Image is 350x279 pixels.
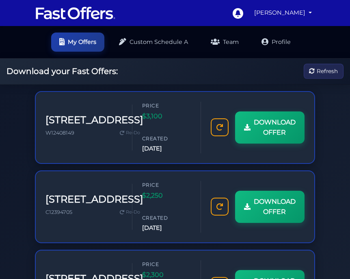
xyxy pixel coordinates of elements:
[142,223,191,233] span: [DATE]
[45,130,74,136] span: W12408149
[142,102,191,109] span: Price
[111,33,196,52] a: Custom Schedule A
[126,209,140,216] span: Re-Do
[142,214,191,222] span: Created
[203,33,247,52] a: Team
[235,111,305,144] a: DOWNLOAD OFFER
[142,135,191,142] span: Created
[142,181,191,189] span: Price
[253,33,299,52] a: Profile
[117,207,143,218] a: Re-Do
[142,111,191,122] span: $3,100
[254,196,296,217] span: DOWNLOAD OFFER
[117,128,143,138] a: Re-Do
[251,5,315,21] a: [PERSON_NAME]
[45,194,143,205] h3: [STREET_ADDRESS]
[126,129,140,137] span: Re-Do
[45,209,72,215] span: C12394705
[142,144,191,153] span: [DATE]
[142,260,191,268] span: Price
[6,66,118,76] h2: Download your Fast Offers:
[304,64,344,79] button: Refresh
[142,190,191,201] span: $2,250
[45,114,143,126] h3: [STREET_ADDRESS]
[235,191,305,223] a: DOWNLOAD OFFER
[254,117,296,138] span: DOWNLOAD OFFER
[51,33,104,52] a: My Offers
[317,67,338,76] span: Refresh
